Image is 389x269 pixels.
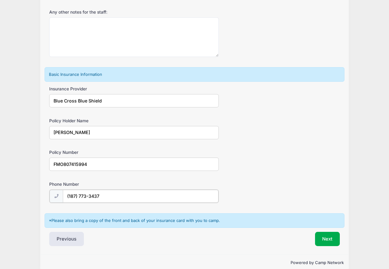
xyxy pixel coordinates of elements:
button: Next [315,232,340,246]
label: Insurance Provider [49,86,146,92]
div: Basic Insurance Information [45,67,344,82]
label: Any other notes for the staff: [49,9,146,15]
label: Phone Number [49,181,146,187]
button: Previous [49,232,84,246]
p: Powered by Camp Network [45,260,344,266]
label: Policy Number [49,149,146,155]
input: (xxx) xxx-xxxx [63,190,218,203]
div: *Please also bring a copy of the front and back of your insurance card with you to camp. [45,213,344,228]
label: Policy Holder Name [49,118,146,124]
